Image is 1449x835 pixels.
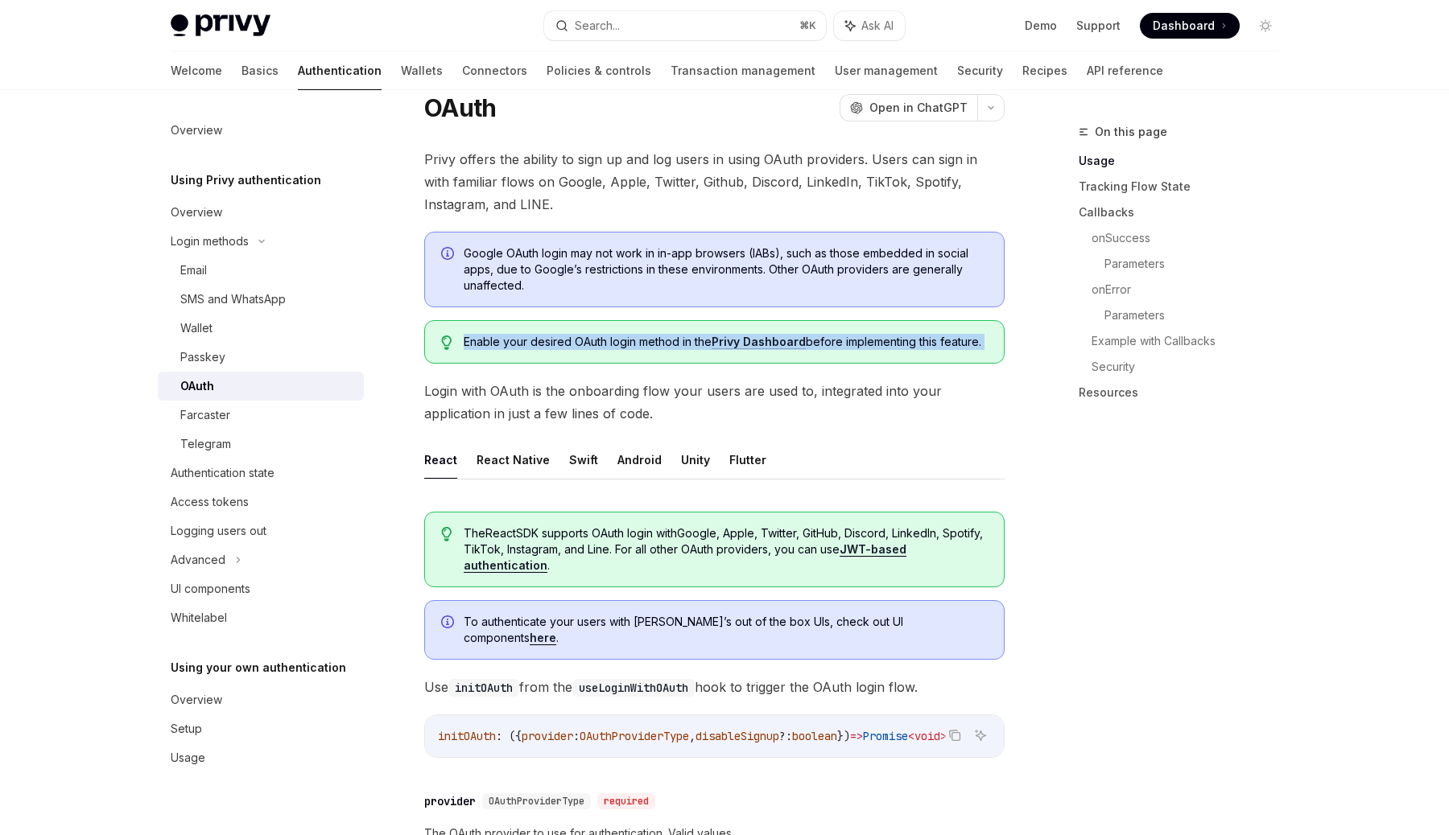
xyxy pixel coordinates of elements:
button: Search...⌘K [544,11,826,40]
div: Overview [171,121,222,140]
div: Logging users out [171,521,266,541]
a: Wallets [401,51,443,90]
a: Wallet [158,314,364,343]
span: Open in ChatGPT [869,100,968,116]
div: required [597,793,655,809]
span: Use from the hook to trigger the OAuth login flow. [424,676,1005,698]
span: Enable your desired OAuth login method in the before implementing this feature. [464,334,988,350]
button: React [424,441,457,479]
div: Access tokens [171,492,249,512]
a: Transaction management [671,51,815,90]
button: Ask AI [970,725,991,746]
span: On this page [1095,122,1167,142]
a: onSuccess [1092,225,1291,251]
a: Overview [158,116,364,145]
a: OAuth [158,372,364,401]
a: Overview [158,198,364,227]
a: Usage [1079,148,1291,174]
span: : [573,729,580,743]
a: Farcaster [158,401,364,430]
code: useLoginWithOAuth [572,679,695,697]
svg: Tip [441,527,452,541]
span: ?: [779,729,792,743]
a: Tracking Flow State [1079,174,1291,199]
button: Unity [681,441,710,479]
div: Advanced [171,550,225,570]
a: Demo [1025,18,1057,34]
span: disableSignup [696,729,779,743]
a: Authentication state [158,459,364,487]
h1: OAuth [424,93,496,122]
div: Passkey [180,348,225,367]
span: To authenticate your users with [PERSON_NAME]’s out of the box UIs, check out UI components . [464,614,988,646]
span: }) [837,729,850,743]
a: Welcome [171,51,222,90]
a: Parameters [1104,302,1291,328]
a: Support [1076,18,1121,34]
div: provider [424,793,476,809]
svg: Tip [441,335,452,350]
div: Telegram [180,434,231,454]
span: => [850,729,863,743]
span: OAuthProviderType [580,729,689,743]
div: Overview [171,690,222,710]
button: Copy the contents from the code block [944,725,965,746]
div: UI components [171,579,250,598]
a: Email [158,256,364,285]
span: Google OAuth login may not work in in-app browsers (IABs), such as those embedded in social apps,... [464,245,988,294]
a: Security [957,51,1003,90]
span: The React SDK supports OAuth login with Google, Apple, Twitter, GitHub, Discord, LinkedIn, Spotif... [464,525,988,574]
a: Callbacks [1079,199,1291,225]
a: here [530,631,556,645]
a: Recipes [1022,51,1067,90]
a: Policies & controls [547,51,651,90]
div: Search... [575,16,620,35]
span: Dashboard [1153,18,1215,34]
span: Promise [863,729,908,743]
a: Whitelabel [158,603,364,632]
a: Dashboard [1140,13,1240,39]
div: Farcaster [180,405,230,425]
button: Swift [569,441,598,479]
div: Usage [171,748,205,767]
code: initOAuth [448,679,519,697]
button: React Native [477,441,550,479]
span: > [940,729,947,743]
h5: Using Privy authentication [171,171,321,190]
div: Setup [171,719,202,738]
span: Ask AI [861,18,894,34]
div: SMS and WhatsApp [180,290,286,309]
a: SMS and WhatsApp [158,285,364,314]
a: Connectors [462,51,527,90]
button: Toggle dark mode [1253,13,1278,39]
a: Basics [242,51,279,90]
button: Open in ChatGPT [840,94,977,121]
div: Authentication state [171,463,275,483]
button: Ask AI [834,11,905,40]
a: Parameters [1104,251,1291,277]
a: Logging users out [158,516,364,545]
span: Privy offers the ability to sign up and log users in using OAuth providers. Users can sign in wit... [424,148,1005,216]
svg: Info [441,615,457,631]
div: OAuth [180,376,214,396]
a: Setup [158,714,364,743]
button: Android [617,441,662,479]
a: Overview [158,685,364,714]
span: , [689,729,696,743]
span: Login with OAuth is the onboarding flow your users are used to, integrated into your application ... [424,380,1005,425]
a: UI components [158,574,364,603]
a: Security [1092,354,1291,380]
span: initOAuth [438,729,496,743]
div: Login methods [171,232,249,251]
h5: Using your own authentication [171,658,346,677]
span: ⌘ K [799,19,816,32]
button: Flutter [729,441,766,479]
span: boolean [792,729,837,743]
span: < [908,729,914,743]
div: Wallet [180,319,213,338]
img: light logo [171,14,270,37]
a: Telegram [158,430,364,459]
span: void [914,729,940,743]
a: Example with Callbacks [1092,328,1291,354]
a: Authentication [298,51,382,90]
